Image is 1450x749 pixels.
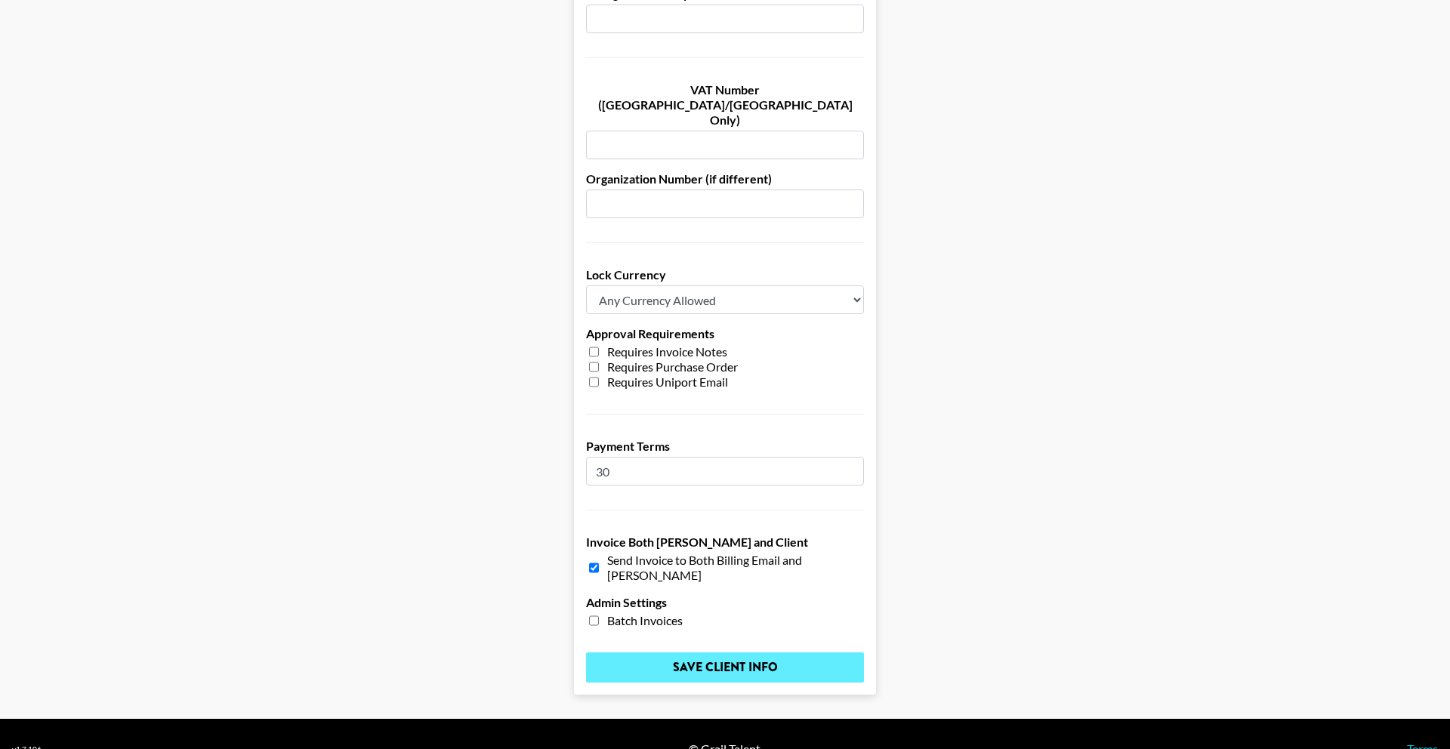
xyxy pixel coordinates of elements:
[586,439,864,454] label: Payment Terms
[607,553,864,583] span: Send Invoice to Both Billing Email and [PERSON_NAME]
[586,267,864,282] label: Lock Currency
[586,652,864,683] input: Save Client Info
[586,82,864,128] label: VAT Number ([GEOGRAPHIC_DATA]/[GEOGRAPHIC_DATA] Only)
[586,171,864,186] label: Organization Number (if different)
[586,535,864,550] label: Invoice Both [PERSON_NAME] and Client
[607,613,683,628] span: Batch Invoices
[586,326,864,341] label: Approval Requirements
[607,374,728,390] span: Requires Uniport Email
[607,344,727,359] span: Requires Invoice Notes
[586,595,864,610] label: Admin Settings
[607,359,738,374] span: Requires Purchase Order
